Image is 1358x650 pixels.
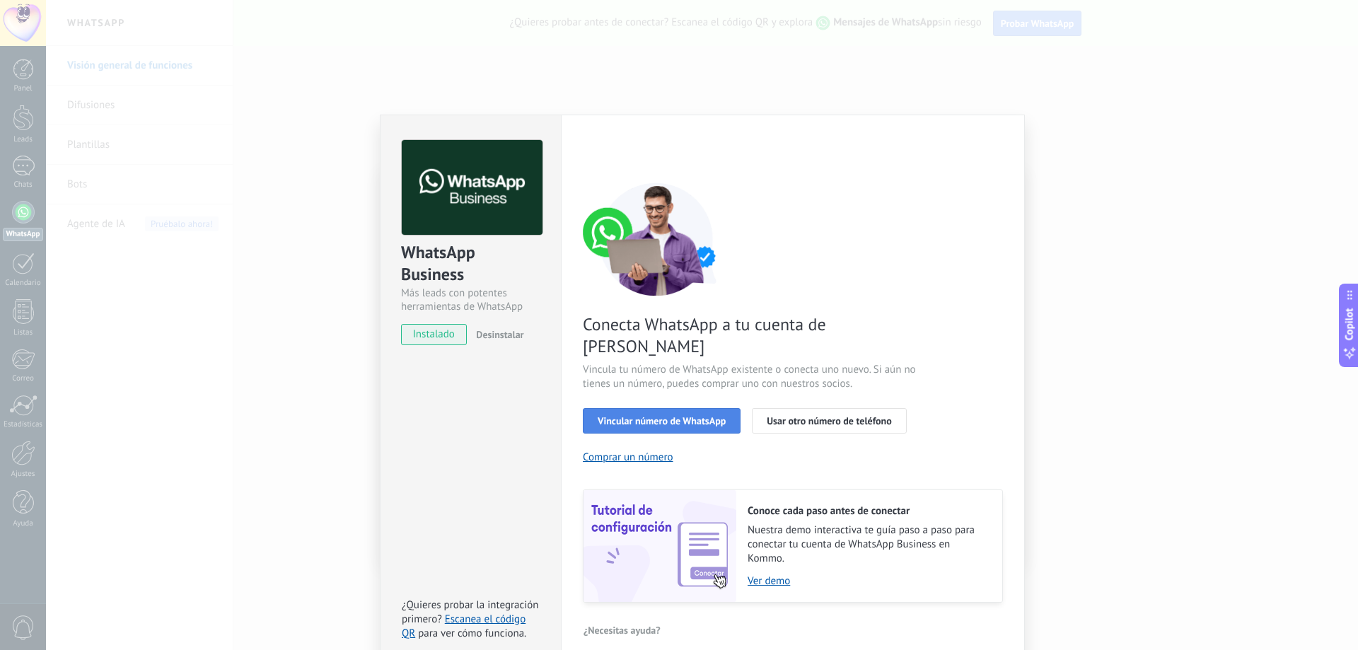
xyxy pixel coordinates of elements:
button: Vincular número de WhatsApp [583,408,741,434]
div: Más leads con potentes herramientas de WhatsApp [401,286,540,313]
span: Vincular número de WhatsApp [598,416,726,426]
span: ¿Necesitas ayuda? [584,625,661,635]
a: Ver demo [748,574,988,588]
img: logo_main.png [402,140,542,236]
span: para ver cómo funciona. [418,627,526,640]
span: Copilot [1342,308,1357,340]
button: Desinstalar [470,324,523,345]
button: ¿Necesitas ayuda? [583,620,661,641]
span: Desinstalar [476,328,523,341]
span: Vincula tu número de WhatsApp existente o conecta uno nuevo. Si aún no tienes un número, puedes c... [583,363,919,391]
h2: Conoce cada paso antes de conectar [748,504,988,518]
span: instalado [402,324,466,345]
img: connect number [583,182,731,296]
span: ¿Quieres probar la integración primero? [402,598,539,626]
div: WhatsApp Business [401,241,540,286]
button: Usar otro número de teléfono [752,408,906,434]
button: Comprar un número [583,451,673,464]
span: Usar otro número de teléfono [767,416,891,426]
span: Nuestra demo interactiva te guía paso a paso para conectar tu cuenta de WhatsApp Business en Kommo. [748,523,988,566]
span: Conecta WhatsApp a tu cuenta de [PERSON_NAME] [583,313,919,357]
a: Escanea el código QR [402,613,526,640]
